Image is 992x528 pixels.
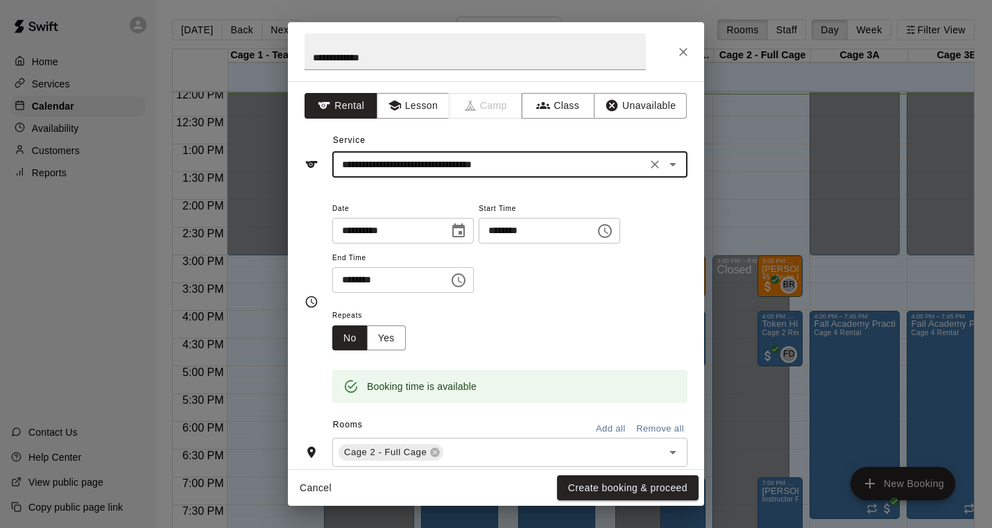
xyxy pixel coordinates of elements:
[305,295,318,309] svg: Timing
[305,157,318,171] svg: Service
[332,249,474,268] span: End Time
[305,93,377,119] button: Rental
[367,325,406,351] button: Yes
[332,307,417,325] span: Repeats
[663,443,683,462] button: Open
[591,217,619,245] button: Choose time, selected time is 2:00 PM
[522,93,595,119] button: Class
[594,93,687,119] button: Unavailable
[339,444,443,461] div: Cage 2 - Full Cage
[332,325,368,351] button: No
[333,135,366,145] span: Service
[450,93,522,119] span: Camps can only be created in the Services page
[588,418,633,440] button: Add all
[339,445,432,459] span: Cage 2 - Full Cage
[293,475,338,501] button: Cancel
[663,155,683,174] button: Open
[332,325,406,351] div: outlined button group
[367,374,477,399] div: Booking time is available
[377,93,450,119] button: Lesson
[633,418,687,440] button: Remove all
[305,445,318,459] svg: Rooms
[479,200,620,219] span: Start Time
[445,266,472,294] button: Choose time, selected time is 2:30 PM
[671,40,696,65] button: Close
[445,217,472,245] button: Choose date, selected date is Sep 18, 2025
[333,420,363,429] span: Rooms
[557,475,699,501] button: Create booking & proceed
[645,155,665,174] button: Clear
[332,200,474,219] span: Date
